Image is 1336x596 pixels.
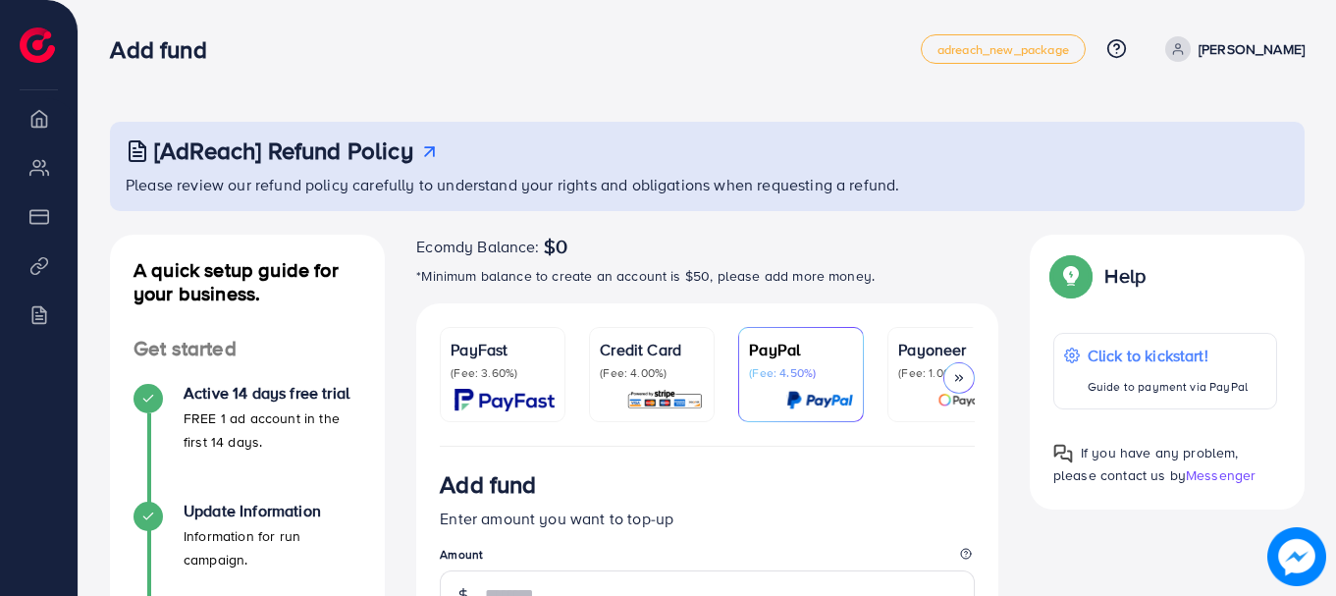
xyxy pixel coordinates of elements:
[440,507,975,530] p: Enter amount you want to top-up
[544,235,567,258] span: $0
[110,35,222,64] h3: Add fund
[110,258,385,305] h4: A quick setup guide for your business.
[937,43,1069,56] span: adreach_new_package
[626,389,704,411] img: card
[440,470,536,499] h3: Add fund
[898,365,1002,381] p: (Fee: 1.00%)
[416,264,998,288] p: *Minimum balance to create an account is $50, please add more money.
[1053,443,1239,485] span: If you have any problem, please contact us by
[600,338,704,361] p: Credit Card
[1088,344,1248,367] p: Click to kickstart!
[1186,465,1256,485] span: Messenger
[786,389,853,411] img: card
[749,365,853,381] p: (Fee: 4.50%)
[1199,37,1305,61] p: [PERSON_NAME]
[749,338,853,361] p: PayPal
[921,34,1086,64] a: adreach_new_package
[184,406,361,454] p: FREE 1 ad account in the first 14 days.
[1157,36,1305,62] a: [PERSON_NAME]
[1267,527,1326,586] img: image
[454,389,555,411] img: card
[440,546,975,570] legend: Amount
[898,338,1002,361] p: Payoneer
[416,235,539,258] span: Ecomdy Balance:
[600,365,704,381] p: (Fee: 4.00%)
[126,173,1293,196] p: Please review our refund policy carefully to understand your rights and obligations when requesti...
[1088,375,1248,399] p: Guide to payment via PayPal
[937,389,1002,411] img: card
[20,27,55,63] img: logo
[110,384,385,502] li: Active 14 days free trial
[451,365,555,381] p: (Fee: 3.60%)
[110,337,385,361] h4: Get started
[184,502,361,520] h4: Update Information
[1053,444,1073,463] img: Popup guide
[451,338,555,361] p: PayFast
[154,136,413,165] h3: [AdReach] Refund Policy
[184,524,361,571] p: Information for run campaign.
[184,384,361,403] h4: Active 14 days free trial
[1104,264,1146,288] p: Help
[1053,258,1089,294] img: Popup guide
